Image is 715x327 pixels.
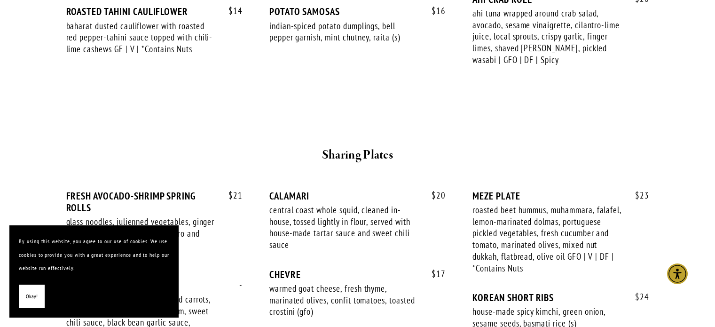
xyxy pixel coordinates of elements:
div: glass noodles, julienned vegetables, ginger soy and chili sauces, fresh cilantro and mint, roaste... [66,216,216,251]
div: CALAMARI [269,190,446,202]
span: 14 [219,6,243,16]
p: By using this website, you agree to our use of cookies. We use cookies to provide you with a grea... [19,235,169,275]
section: Cookie banner [9,225,179,318]
div: FRESH AVOCADO-SHRIMP SPRING ROLLS [66,190,243,214]
span: $ [228,190,233,201]
span: 24 [626,292,649,303]
span: 23 [626,190,649,201]
span: 20 [422,190,446,201]
div: CHEVRE [269,269,446,280]
span: Okay! [26,290,38,303]
span: 21 [219,190,243,201]
div: Accessibility Menu [667,263,688,284]
div: ROASTED TAHINI CAULIFLOWER [66,6,243,17]
span: $ [228,5,233,16]
span: 16 [422,6,446,16]
span: $ [635,291,640,303]
span: $ [432,268,436,279]
div: KOREAN SHORT RIBS [472,292,649,303]
span: $ [635,190,640,201]
div: baharat dusted cauliflower with roasted red pepper-tahini sauce topped with chili-lime cashews GF... [66,20,216,55]
span: $ [432,190,436,201]
div: POTATO SAMOSAS [269,6,446,17]
strong: Sharing Plates [322,147,393,163]
span: - [230,279,243,290]
div: warmed goat cheese, fresh thyme, marinated olives, confit tomatoes, toasted crostini (gfo) [269,283,419,318]
div: MEZE PLATE [472,190,649,202]
button: Okay! [19,285,45,309]
div: ahi tuna wrapped around crab salad, avocado, sesame vinaigrette, cilantro-lime juice, local sprou... [472,8,622,66]
div: central coast whole squid, cleaned in-house, tossed lightly in flour, served with house-made tart... [269,204,419,251]
div: roasted beet hummus, muhammara, falafel, lemon-marinated dolmas, portuguese pickled vegetables, f... [472,204,622,274]
span: 17 [422,269,446,279]
div: indian-spiced potato dumplings, bell pepper garnish, mint chutney, raita (s) [269,20,419,43]
span: $ [432,5,436,16]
